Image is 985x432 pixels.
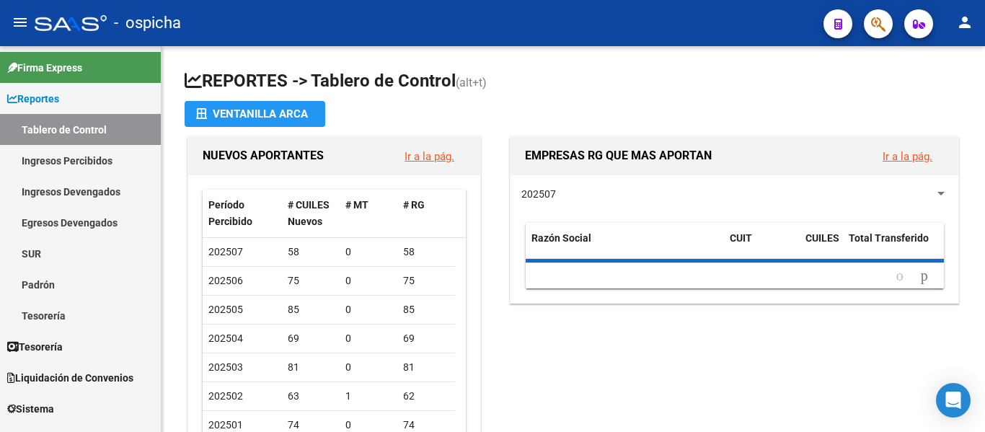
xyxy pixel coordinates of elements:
a: go to previous page [890,268,910,284]
span: EMPRESAS RG QUE MAS APORTAN [525,149,712,162]
span: Sistema [7,401,54,417]
div: 85 [288,301,334,318]
span: # MT [345,199,368,211]
datatable-header-cell: CUILES [800,223,843,270]
a: go to next page [914,268,935,284]
button: Ventanilla ARCA [185,101,325,127]
div: 63 [288,388,334,405]
div: 0 [345,273,392,289]
span: (alt+t) [456,76,487,89]
h1: REPORTES -> Tablero de Control [185,69,962,94]
span: 202501 [208,419,243,431]
datatable-header-cell: Razón Social [526,223,724,270]
div: 69 [403,330,449,347]
button: Ir a la pág. [393,143,466,169]
span: 202507 [521,188,556,200]
mat-icon: person [956,14,973,31]
a: Ir a la pág. [883,150,932,163]
span: Reportes [7,91,59,107]
div: 0 [345,244,392,260]
a: Ir a la pág. [405,150,454,163]
div: Open Intercom Messenger [936,383,971,418]
span: 202506 [208,275,243,286]
datatable-header-cell: Período Percibido [203,190,282,237]
div: 81 [403,359,449,376]
div: 58 [403,244,449,260]
div: 0 [345,301,392,318]
div: 75 [403,273,449,289]
div: 0 [345,359,392,376]
div: 1 [345,388,392,405]
span: 202504 [208,332,243,344]
div: 62 [403,388,449,405]
span: # RG [403,199,425,211]
span: Período Percibido [208,199,252,227]
span: Total Transferido [849,232,929,244]
span: Tesorería [7,339,63,355]
span: - ospicha [114,7,181,39]
span: 202503 [208,361,243,373]
button: Ir a la pág. [871,143,944,169]
span: # CUILES Nuevos [288,199,330,227]
div: 58 [288,244,334,260]
div: Ventanilla ARCA [196,101,314,127]
span: 202502 [208,390,243,402]
mat-icon: menu [12,14,29,31]
span: CUIT [730,232,752,244]
datatable-header-cell: # CUILES Nuevos [282,190,340,237]
div: 75 [288,273,334,289]
span: Firma Express [7,60,82,76]
div: 81 [288,359,334,376]
span: 202505 [208,304,243,315]
span: Liquidación de Convenios [7,370,133,386]
datatable-header-cell: Total Transferido [843,223,944,270]
div: 0 [345,330,392,347]
datatable-header-cell: # RG [397,190,455,237]
datatable-header-cell: CUIT [724,223,800,270]
div: 85 [403,301,449,318]
span: Razón Social [531,232,591,244]
div: 69 [288,330,334,347]
datatable-header-cell: # MT [340,190,397,237]
span: 202507 [208,246,243,257]
span: CUILES [805,232,839,244]
span: NUEVOS APORTANTES [203,149,324,162]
